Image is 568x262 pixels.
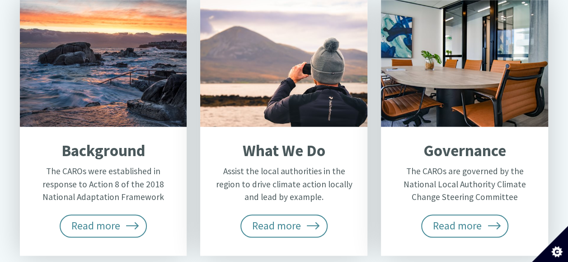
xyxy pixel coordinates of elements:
span: Read more [421,214,509,237]
p: The CAROs are governed by the National Local Authority Climate Change Steering Committee [394,165,535,204]
span: Read more [240,214,328,237]
p: Assist the local authorities in the region to drive climate action locally and lead by example. [213,165,354,204]
p: The CAROs were established in response to Action 8 of the 2018 National Adaptation Framework [33,165,174,204]
h2: Governance [394,141,535,160]
button: Set cookie preferences [532,226,568,262]
span: Read more [60,214,147,237]
h2: Background [33,141,174,160]
h2: What We Do [213,141,354,160]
